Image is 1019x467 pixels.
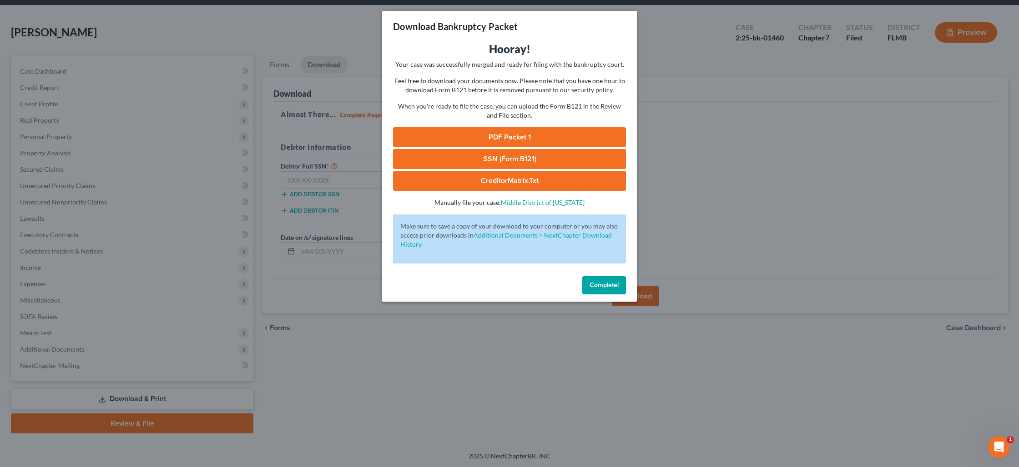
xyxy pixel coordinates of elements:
span: 1 [1007,436,1014,443]
p: Manually file your case: [393,198,626,207]
h3: Hooray! [393,42,626,56]
h3: Download Bankruptcy Packet [393,20,518,33]
p: Feel free to download your documents now. Please note that you have one hour to download Form B12... [393,76,626,94]
iframe: Intercom live chat [988,436,1010,458]
a: Middle District of [US_STATE] [501,199,585,206]
a: SSN (Form B121) [393,149,626,169]
span: Complete! [590,281,619,289]
p: When you're ready to file the case, you can upload the Form B121 in the Review and File section. [393,102,626,120]
button: Complete! [582,276,626,294]
p: Make sure to save a copy of your download to your computer or you may also access prior downloads in [400,222,619,249]
a: Additional Documents > NextChapter Download History. [400,231,612,248]
p: Your case was successfully merged and ready for filing with the bankruptcy court. [393,60,626,69]
a: PDF Packet 1 [393,127,626,147]
a: CreditorMatrix.txt [393,171,626,191]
